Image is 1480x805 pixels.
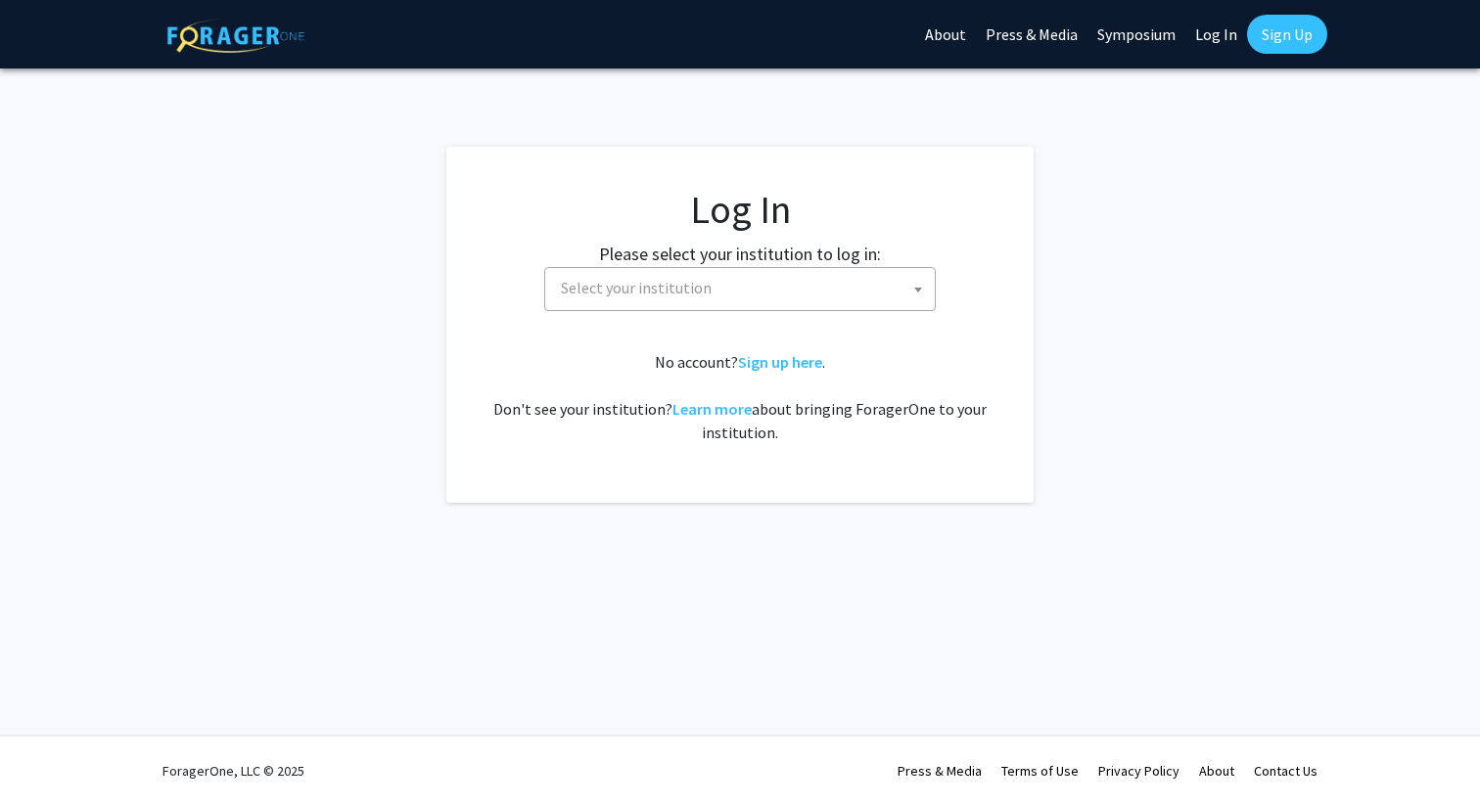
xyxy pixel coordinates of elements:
[1001,762,1079,780] a: Terms of Use
[486,186,994,233] h1: Log In
[898,762,982,780] a: Press & Media
[1254,762,1318,780] a: Contact Us
[1199,762,1234,780] a: About
[738,352,822,372] a: Sign up here
[486,350,994,444] div: No account? . Don't see your institution? about bringing ForagerOne to your institution.
[599,241,881,267] label: Please select your institution to log in:
[167,19,304,53] img: ForagerOne Logo
[162,737,304,805] div: ForagerOne, LLC © 2025
[672,399,752,419] a: Learn more about bringing ForagerOne to your institution
[544,267,936,311] span: Select your institution
[561,278,712,297] span: Select your institution
[553,268,935,308] span: Select your institution
[1247,15,1327,54] a: Sign Up
[1098,762,1179,780] a: Privacy Policy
